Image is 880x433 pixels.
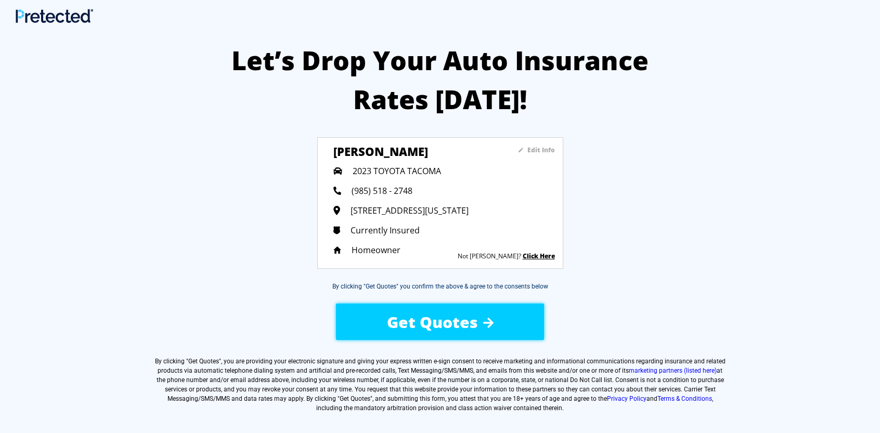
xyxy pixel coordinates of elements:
a: marketing partners (listed here) [629,367,717,374]
span: Currently Insured [351,225,420,236]
a: Click Here [523,252,555,260]
a: Terms & Conditions [657,395,712,402]
a: Privacy Policy [607,395,646,402]
span: Get Quotes [188,358,219,365]
sapn: Edit Info [527,146,555,154]
div: By clicking "Get Quotes" you confirm the above & agree to the consents below [332,282,548,291]
h3: [PERSON_NAME] [333,143,487,159]
h2: Let’s Drop Your Auto Insurance Rates [DATE]! [222,41,658,119]
span: [STREET_ADDRESS][US_STATE] [351,205,469,216]
span: Get Quotes [387,311,478,333]
button: Get Quotes [336,304,544,340]
span: Homeowner [352,244,400,256]
span: (985) 518 - 2748 [352,185,412,196]
img: Main Logo [16,9,93,23]
span: 2023 TOYOTA TACOMA [353,165,441,177]
sapn: Not [PERSON_NAME]? [458,252,521,260]
label: By clicking " ", you are providing your electronic signature and giving your express written e-si... [154,357,726,413]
